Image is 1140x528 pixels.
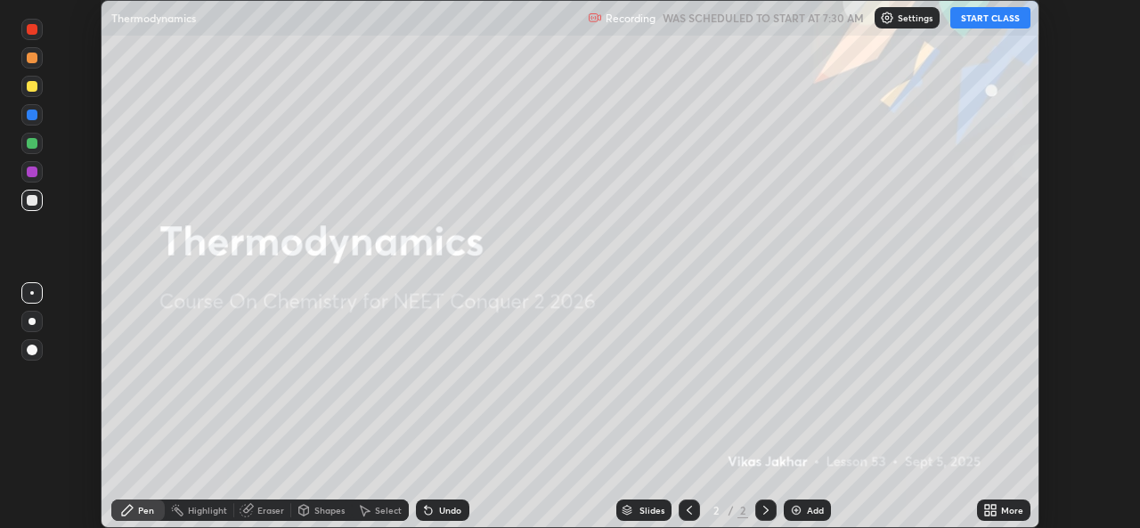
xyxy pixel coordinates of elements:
img: recording.375f2c34.svg [588,11,602,25]
div: Highlight [188,506,227,515]
p: Thermodynamics [111,11,196,25]
div: Undo [439,506,461,515]
p: Recording [606,12,655,25]
div: More [1001,506,1023,515]
div: Add [807,506,824,515]
div: Slides [639,506,664,515]
div: 2 [707,505,725,516]
div: Shapes [314,506,345,515]
div: Pen [138,506,154,515]
div: / [729,505,734,516]
img: class-settings-icons [880,11,894,25]
div: 2 [737,502,748,518]
div: Eraser [257,506,284,515]
div: Select [375,506,402,515]
button: START CLASS [950,7,1030,28]
h5: WAS SCHEDULED TO START AT 7:30 AM [663,10,864,26]
p: Settings [898,13,932,22]
img: add-slide-button [789,503,803,517]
